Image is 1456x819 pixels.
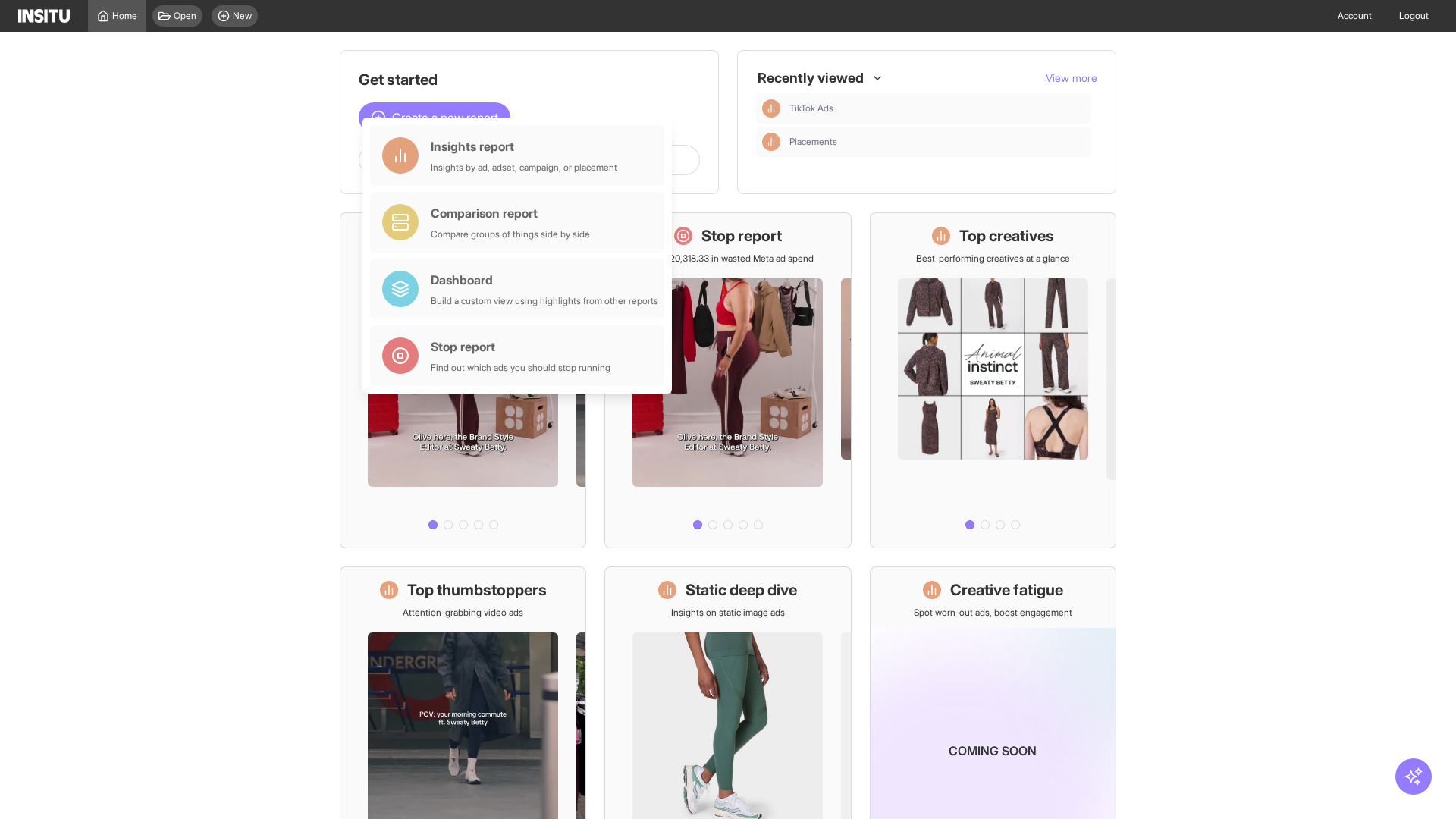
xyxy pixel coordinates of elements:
[340,212,586,548] a: What's live nowSee all active ads instantly
[174,10,196,22] span: Open
[870,212,1116,548] a: Top creativesBest-performing creatives at a glance
[431,204,590,222] div: Comparison report
[959,225,1054,246] h1: Top creatives
[407,579,547,601] h1: Top thumbstoppers
[112,10,137,22] span: Home
[604,212,851,548] a: Stop reportSave £20,318.33 in wasted Meta ad spend
[431,228,590,240] div: Compare groups of things side by side
[916,253,1070,265] p: Best-performing creatives at a glance
[431,271,658,289] div: Dashboard
[233,10,252,22] span: New
[431,295,658,307] div: Build a custom view using highlights from other reports
[403,607,523,619] p: Attention-grabbing video ads
[431,137,617,155] div: Insights report
[762,133,780,151] div: Insights
[359,69,700,90] h1: Get started
[642,253,814,265] p: Save £20,318.33 in wasted Meta ad spend
[18,9,70,23] img: Logo
[671,607,785,619] p: Insights on static image ads
[1046,71,1097,84] span: View more
[789,102,833,115] span: TikTok Ads
[789,136,1085,148] span: Placements
[701,225,782,246] h1: Stop report
[1046,71,1097,86] button: View more
[762,99,780,118] div: Insights
[431,337,610,356] div: Stop report
[392,108,498,127] span: Create a new report
[431,362,610,374] div: Find out which ads you should stop running
[359,102,510,133] button: Create a new report
[789,136,837,148] span: Placements
[789,102,1085,115] span: TikTok Ads
[686,579,797,601] h1: Static deep dive
[431,162,617,174] div: Insights by ad, adset, campaign, or placement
